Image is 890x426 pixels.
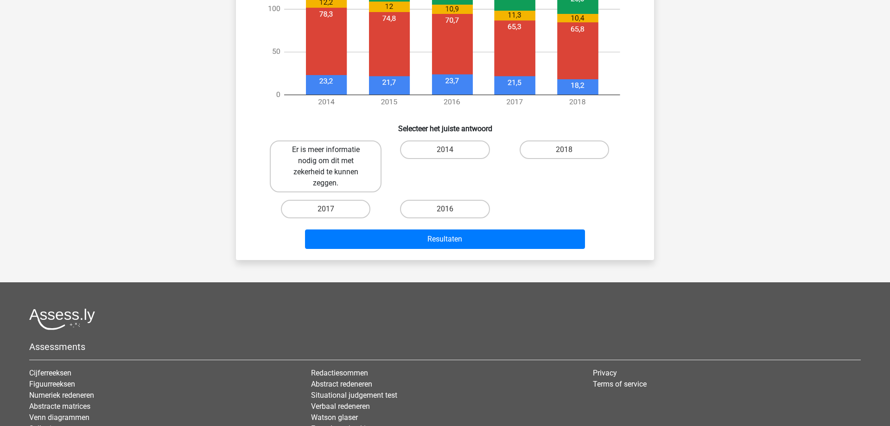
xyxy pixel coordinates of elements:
a: Abstracte matrices [29,402,90,411]
label: Er is meer informatie nodig om dit met zekerheid te kunnen zeggen. [270,140,381,192]
a: Watson glaser [311,413,358,422]
a: Figuurreeksen [29,380,75,388]
a: Venn diagrammen [29,413,89,422]
a: Redactiesommen [311,369,368,377]
a: Privacy [593,369,617,377]
a: Cijferreeksen [29,369,71,377]
a: Verbaal redeneren [311,402,370,411]
label: 2016 [400,200,489,218]
label: 2014 [400,140,489,159]
button: Resultaten [305,229,585,249]
h6: Selecteer het juiste antwoord [251,117,639,133]
a: Situational judgement test [311,391,397,400]
a: Terms of service [593,380,647,388]
label: 2017 [281,200,370,218]
img: Assessly logo [29,308,95,330]
label: 2018 [520,140,609,159]
a: Numeriek redeneren [29,391,94,400]
a: Abstract redeneren [311,380,372,388]
h5: Assessments [29,341,861,352]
